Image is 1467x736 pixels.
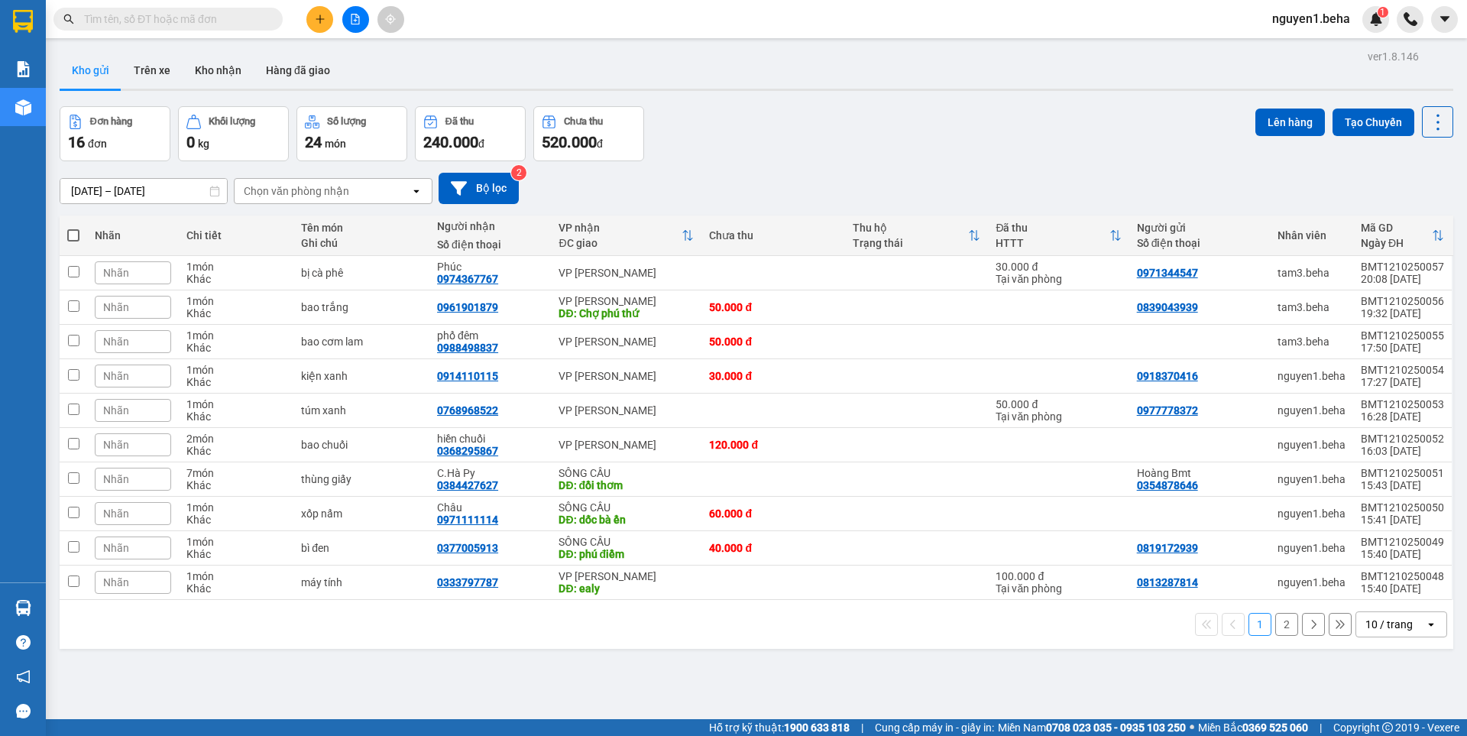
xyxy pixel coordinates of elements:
[559,439,694,451] div: VP [PERSON_NAME]
[1278,267,1346,279] div: tam3.beha
[13,10,33,33] img: logo-vxr
[559,222,682,234] div: VP nhận
[439,173,519,204] button: Bộ lọc
[186,433,286,445] div: 2 món
[559,514,694,526] div: DĐ: dốc bà ền
[306,6,333,33] button: plus
[16,670,31,684] span: notification
[1361,548,1444,560] div: 15:40 [DATE]
[998,719,1186,736] span: Miền Nam
[90,116,132,127] div: Đơn hàng
[183,52,254,89] button: Kho nhận
[1278,370,1346,382] div: nguyen1.beha
[709,336,837,348] div: 50.000 đ
[186,501,286,514] div: 1 món
[1361,237,1432,249] div: Ngày ĐH
[103,542,129,554] span: Nhãn
[103,267,129,279] span: Nhãn
[1368,48,1419,65] div: ver 1.8.146
[186,548,286,560] div: Khác
[1248,613,1271,636] button: 1
[1404,12,1417,26] img: phone-icon
[423,133,478,151] span: 240.000
[15,99,31,115] img: warehouse-icon
[301,576,422,588] div: máy tính
[1137,404,1198,417] div: 0977778372
[95,229,171,242] div: Nhãn
[301,237,422,249] div: Ghi chú
[103,370,129,382] span: Nhãn
[1278,507,1346,520] div: nguyen1.beha
[709,542,837,554] div: 40.000 đ
[178,106,289,161] button: Khối lượng0kg
[1425,618,1437,631] svg: open
[60,52,121,89] button: Kho gửi
[551,216,701,256] th: Toggle SortBy
[415,106,526,161] button: Đã thu240.000đ
[1137,301,1198,313] div: 0839043939
[186,570,286,582] div: 1 món
[301,301,422,313] div: bao trắng
[186,582,286,595] div: Khác
[1278,301,1346,313] div: tam3.beha
[350,14,361,24] span: file-add
[559,467,694,479] div: SÔNG CẦU
[875,719,994,736] span: Cung cấp máy in - giấy in:
[1361,514,1444,526] div: 15:41 [DATE]
[559,336,694,348] div: VP [PERSON_NAME]
[186,479,286,491] div: Khác
[1242,721,1308,734] strong: 0369 525 060
[1361,570,1444,582] div: BMT1210250048
[559,370,694,382] div: VP [PERSON_NAME]
[559,267,694,279] div: VP [PERSON_NAME]
[559,404,694,417] div: VP [PERSON_NAME]
[861,719,863,736] span: |
[437,301,498,313] div: 0961901879
[1198,719,1308,736] span: Miền Bắc
[296,106,407,161] button: Số lượng24món
[1278,473,1346,485] div: nguyen1.beha
[437,261,543,273] div: Phúc
[301,542,422,554] div: bì đen
[559,582,694,595] div: DĐ: ealy
[1361,445,1444,457] div: 16:03 [DATE]
[1382,722,1393,733] span: copyright
[1361,329,1444,342] div: BMT1210250055
[103,576,129,588] span: Nhãn
[1137,222,1262,234] div: Người gửi
[63,14,74,24] span: search
[1369,12,1383,26] img: icon-new-feature
[186,467,286,479] div: 7 món
[988,216,1129,256] th: Toggle SortBy
[186,536,286,548] div: 1 món
[1046,721,1186,734] strong: 0708 023 035 - 0935 103 250
[1438,12,1452,26] span: caret-down
[1378,7,1388,18] sup: 1
[437,542,498,554] div: 0377005913
[103,336,129,348] span: Nhãn
[853,222,968,234] div: Thu hộ
[88,138,107,150] span: đơn
[559,237,682,249] div: ĐC giao
[186,295,286,307] div: 1 món
[437,433,543,445] div: hiền chuối
[1278,439,1346,451] div: nguyen1.beha
[1137,267,1198,279] div: 0971344547
[1361,467,1444,479] div: BMT1210250051
[709,370,837,382] div: 30.000 đ
[15,600,31,616] img: warehouse-icon
[1333,109,1414,136] button: Tạo Chuyến
[559,479,694,491] div: DĐ: đồi thơm
[437,514,498,526] div: 0971111114
[305,133,322,151] span: 24
[996,222,1109,234] div: Đã thu
[244,183,349,199] div: Chọn văn phòng nhận
[1190,725,1194,731] span: ⚪️
[559,295,694,307] div: VP [PERSON_NAME]
[1380,7,1385,18] span: 1
[1361,582,1444,595] div: 15:40 [DATE]
[301,473,422,485] div: thùng giấy
[437,329,543,342] div: phố đêm
[209,116,255,127] div: Khối lượng
[1361,501,1444,514] div: BMT1210250050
